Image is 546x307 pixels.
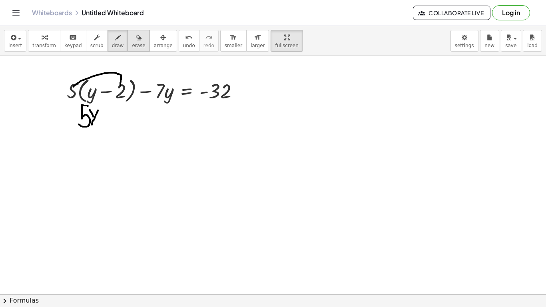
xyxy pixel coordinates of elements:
button: format_sizelarger [246,30,269,52]
button: scrub [86,30,108,52]
button: load [523,30,542,52]
a: Whiteboards [32,9,72,17]
i: format_size [229,33,237,42]
span: redo [203,43,214,48]
button: settings [450,30,478,52]
span: insert [8,43,22,48]
button: save [501,30,521,52]
button: draw [108,30,128,52]
span: new [484,43,494,48]
button: Toggle navigation [10,6,22,19]
i: redo [205,33,213,42]
span: load [527,43,538,48]
button: arrange [149,30,177,52]
button: new [480,30,499,52]
button: Log in [492,5,530,20]
span: arrange [154,43,173,48]
button: redoredo [199,30,219,52]
span: settings [455,43,474,48]
span: fullscreen [275,43,298,48]
span: save [505,43,516,48]
span: larger [251,43,265,48]
button: insert [4,30,26,52]
span: draw [112,43,124,48]
button: fullscreen [271,30,303,52]
button: Collaborate Live [413,6,490,20]
button: erase [128,30,149,52]
i: format_size [254,33,261,42]
button: format_sizesmaller [220,30,247,52]
i: undo [185,33,193,42]
span: Collaborate Live [420,9,484,16]
button: transform [28,30,60,52]
span: transform [32,43,56,48]
i: keyboard [69,33,77,42]
span: keypad [64,43,82,48]
span: erase [132,43,145,48]
span: undo [183,43,195,48]
span: smaller [225,43,242,48]
button: undoundo [179,30,199,52]
button: keyboardkeypad [60,30,86,52]
span: scrub [90,43,104,48]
